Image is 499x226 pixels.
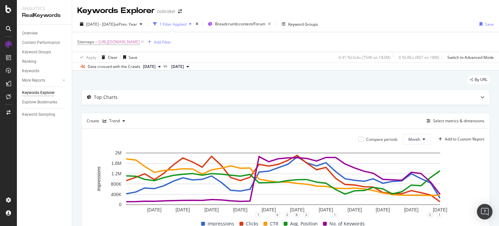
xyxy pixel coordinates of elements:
[403,134,431,144] button: Month
[22,99,57,106] div: Explorer Bookmarks
[424,117,484,125] button: Select metrics & dimensions
[477,204,493,219] div: Open Intercom Messenger
[275,212,280,217] div: 6
[22,77,45,84] div: More Reports
[348,207,362,212] text: [DATE]
[94,94,118,100] div: Top Charts
[22,111,67,118] a: Keyword Sampling
[86,55,96,60] div: Apply
[290,207,304,212] text: [DATE]
[445,137,484,141] div: Add to Custom Report
[150,19,194,29] button: 1 Filter Applied
[143,64,156,70] span: 2025 Sep. 1st
[178,9,182,14] div: arrow-right-arrow-left
[279,19,321,29] button: Keyword Groups
[115,151,122,156] text: 2M
[467,75,490,84] div: legacy label
[445,52,494,62] button: Switch to Advanced Mode
[154,39,171,45] div: Add Filter
[176,207,190,212] text: [DATE]
[87,116,128,126] div: Create
[115,21,137,27] span: vs Prev. Year
[111,171,122,176] text: 1.2M
[86,21,115,27] span: [DATE] - [DATE]
[433,207,447,212] text: [DATE]
[294,212,299,217] div: 8
[111,161,122,166] text: 1.6M
[399,55,439,60] div: 0 % URLs ( 807 on 18M )
[22,58,36,65] div: Ranking
[22,12,67,19] div: RealKeywords
[304,212,309,217] div: 2
[436,134,484,144] button: Add to Custom Report
[22,49,67,56] a: Keyword Groups
[108,55,118,60] div: Clear
[22,68,67,74] a: Keywords
[87,150,480,215] svg: A chart.
[145,38,171,46] button: Add Filter
[428,212,433,217] div: 2
[366,137,398,142] div: Compare periods
[194,21,200,27] div: times
[169,63,192,71] button: [DATE]
[433,118,484,124] div: Select metrics & dimensions
[77,19,145,29] button: [DATE] - [DATE]vsPrev. Year
[204,207,219,212] text: [DATE]
[157,8,175,15] div: nobroker
[22,39,67,46] a: Content Performance
[262,207,276,212] text: [DATE]
[77,39,94,45] span: Sitemaps
[256,212,261,217] div: 1
[22,58,67,65] a: Ranking
[22,111,55,118] div: Keyword Sampling
[288,21,318,27] div: Keyword Groups
[77,5,155,16] div: Keywords Explorer
[140,63,163,71] button: [DATE]
[447,55,494,60] div: Switch to Advanced Mode
[22,68,39,74] div: Keywords
[22,77,61,84] a: More Reports
[477,19,494,29] button: Save
[111,192,122,197] text: 400K
[88,64,140,70] div: Data crossed with the Crawls
[22,5,67,12] div: Analytics
[475,78,487,82] span: By URL
[485,21,494,27] div: Save
[111,181,122,187] text: 800K
[22,89,55,96] div: Keywords Explorer
[100,116,128,126] button: Trend
[22,30,38,37] div: Overview
[171,64,184,70] span: 2024 Oct. 7th
[22,30,67,37] a: Overview
[404,207,418,212] text: [DATE]
[205,19,274,29] button: Breadcrumb:content/Forum
[285,212,290,217] div: 2
[22,89,67,96] a: Keywords Explorer
[233,207,248,212] text: [DATE]
[147,207,161,212] text: [DATE]
[109,119,120,123] div: Trend
[163,63,169,69] span: vs
[22,99,67,106] a: Explorer Bookmarks
[129,55,137,60] div: Save
[22,39,60,46] div: Content Performance
[319,207,333,212] text: [DATE]
[376,207,390,212] text: [DATE]
[160,21,186,27] div: 1 Filter Applied
[96,167,101,191] text: Impressions
[95,39,97,45] span: =
[437,212,442,217] div: 1
[22,49,51,56] div: Keyword Groups
[119,202,122,207] text: 0
[332,212,338,217] div: 1
[77,52,96,62] button: Apply
[121,52,137,62] button: Save
[98,37,140,47] span: [URL][DOMAIN_NAME]
[408,137,420,142] span: Month
[99,52,118,62] button: Clear
[339,55,390,60] div: 0.41 % Clicks ( 754K on 182M )
[215,21,265,27] span: Breadcrumb: content/Forum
